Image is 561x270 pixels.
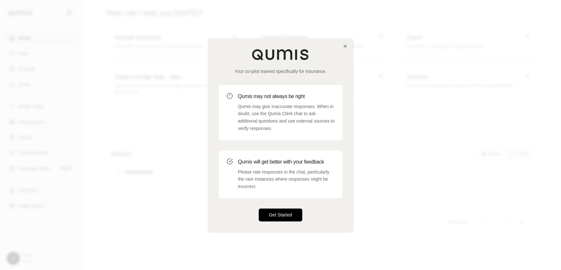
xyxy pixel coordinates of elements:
p: Qumis may give inaccurate responses. When in doubt, use the Qumis Clerk chat to ask additional qu... [238,103,335,132]
p: Your co-pilot trained specifically for insurance. [219,68,343,75]
h3: Qumis will get better with your feedback [238,158,335,166]
p: Please rate responses in the chat, particularly the rare instances where responses might be incor... [238,168,335,190]
button: Get Started [259,208,303,221]
h3: Qumis may not always be right [238,93,335,100]
img: Qumis Logo [252,49,310,60]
